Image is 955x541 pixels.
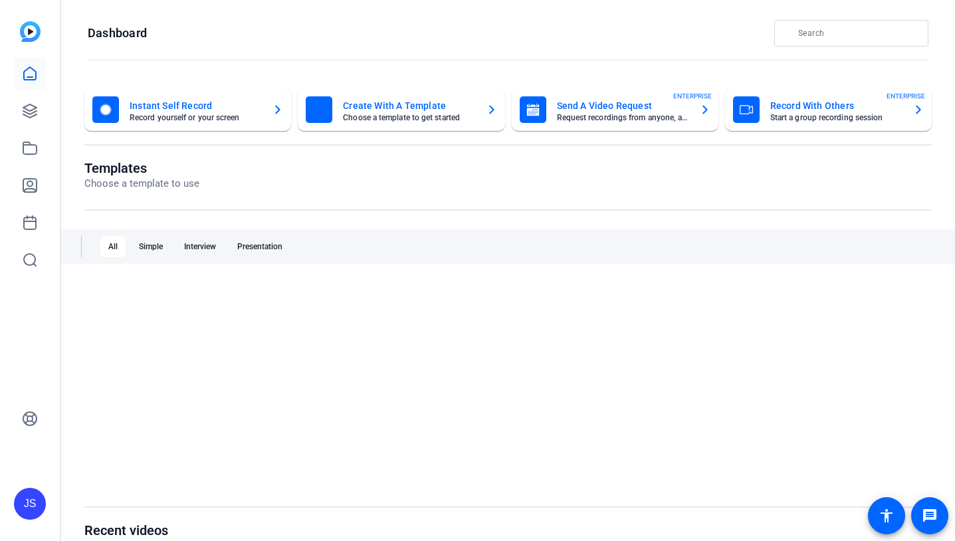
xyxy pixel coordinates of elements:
span: ENTERPRISE [887,91,925,101]
mat-card-subtitle: Start a group recording session [770,114,902,122]
h1: Dashboard [88,25,147,41]
h1: Recent videos [84,522,213,538]
mat-icon: accessibility [879,508,895,524]
input: Search [798,25,918,41]
img: blue-gradient.svg [20,21,41,42]
div: Simple [131,236,171,257]
button: Send A Video RequestRequest recordings from anyone, anywhereENTERPRISE [512,88,718,131]
mat-card-title: Record With Others [770,98,902,114]
mat-card-title: Send A Video Request [557,98,689,114]
mat-card-subtitle: Request recordings from anyone, anywhere [557,114,689,122]
button: Create With A TemplateChoose a template to get started [298,88,504,131]
button: Instant Self RecordRecord yourself or your screen [84,88,291,131]
span: ENTERPRISE [673,91,712,101]
mat-card-title: Create With A Template [343,98,475,114]
button: Record With OthersStart a group recording sessionENTERPRISE [725,88,932,131]
div: Interview [176,236,224,257]
mat-icon: message [922,508,938,524]
div: Presentation [229,236,290,257]
div: All [100,236,126,257]
mat-card-subtitle: Record yourself or your screen [130,114,262,122]
div: JS [14,488,46,520]
mat-card-subtitle: Choose a template to get started [343,114,475,122]
p: Choose a template to use [84,176,199,191]
mat-card-title: Instant Self Record [130,98,262,114]
h1: Templates [84,160,199,176]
